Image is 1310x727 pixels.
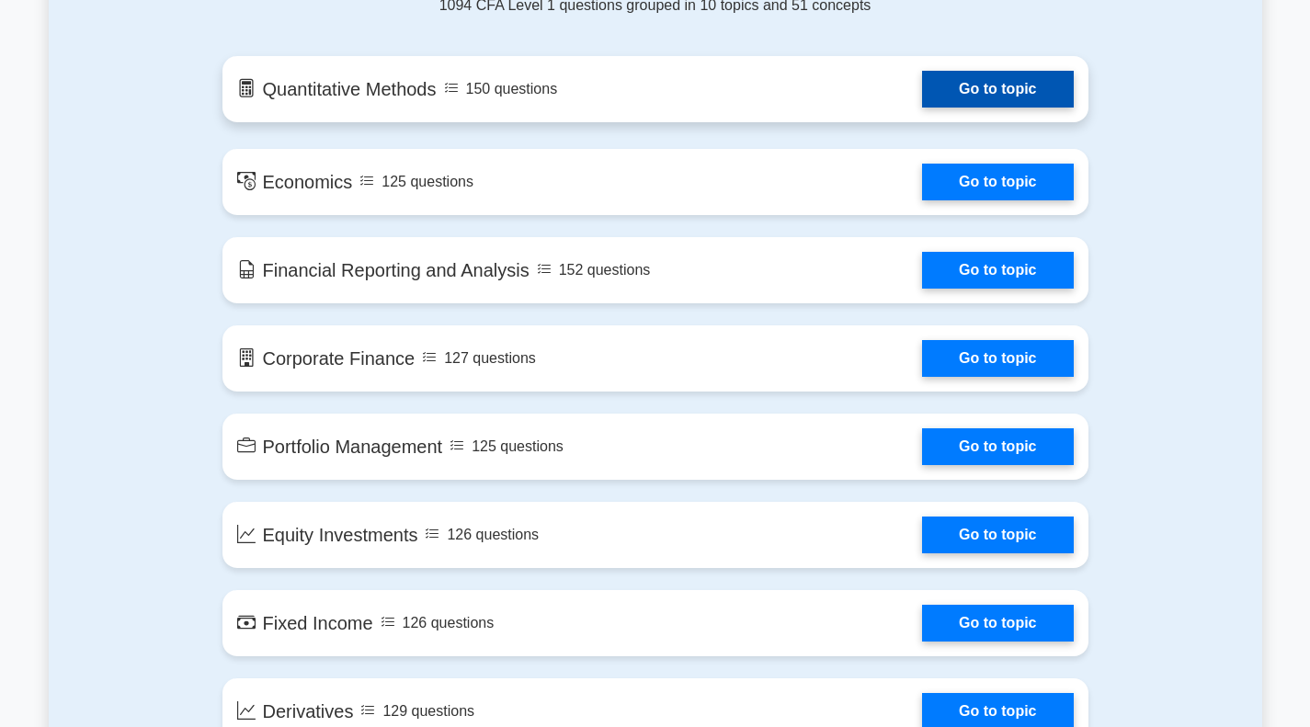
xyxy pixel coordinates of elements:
a: Go to topic [922,71,1073,108]
a: Go to topic [922,517,1073,553]
a: Go to topic [922,164,1073,200]
a: Go to topic [922,428,1073,465]
a: Go to topic [922,605,1073,642]
a: Go to topic [922,252,1073,289]
a: Go to topic [922,340,1073,377]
